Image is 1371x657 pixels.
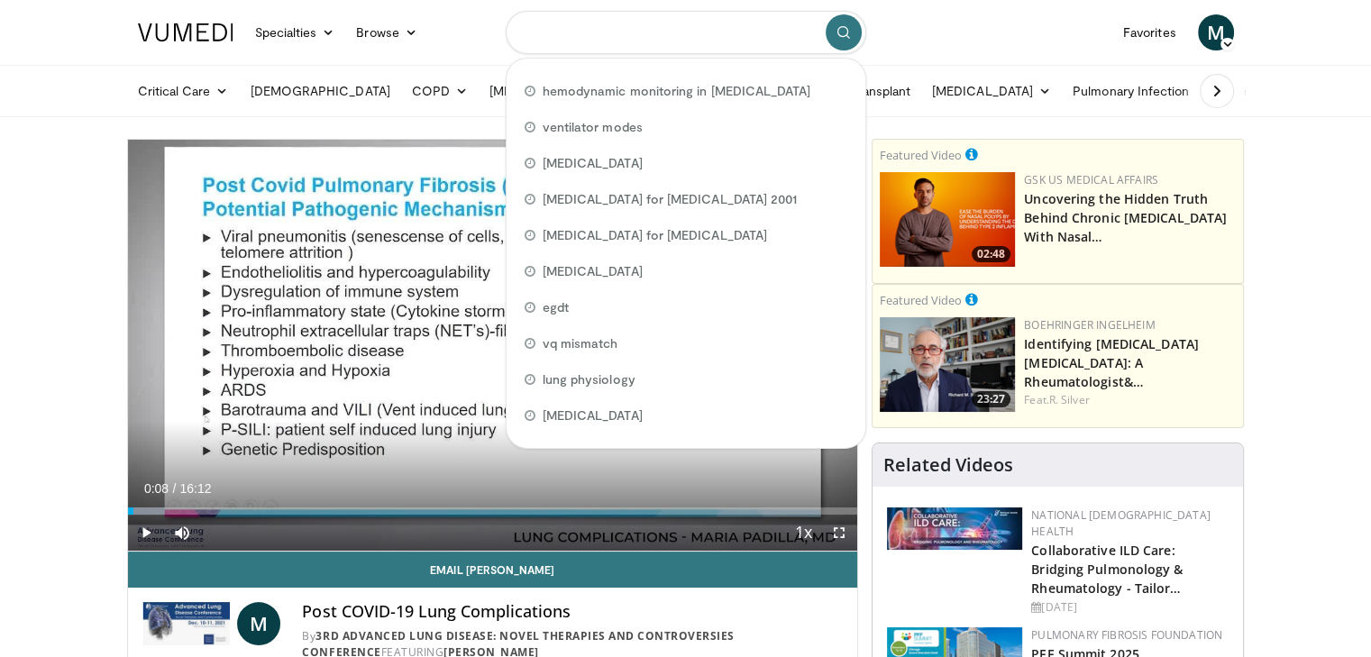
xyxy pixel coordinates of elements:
[127,73,240,109] a: Critical Care
[479,73,601,109] a: [MEDICAL_DATA]
[543,154,643,172] span: [MEDICAL_DATA]
[345,14,428,50] a: Browse
[401,73,479,109] a: COPD
[1031,599,1229,616] div: [DATE]
[1062,73,1218,109] a: Pulmonary Infection
[1024,190,1227,245] a: Uncovering the Hidden Truth Behind Chronic [MEDICAL_DATA] With Nasal…
[173,481,177,496] span: /
[880,172,1015,267] a: 02:48
[543,298,569,316] span: egdt
[138,23,233,41] img: VuMedi Logo
[1024,172,1158,187] a: GSK US Medical Affairs
[164,515,200,551] button: Mute
[880,317,1015,412] img: dcc7dc38-d620-4042-88f3-56bf6082e623.png.150x105_q85_crop-smart_upscale.png
[883,454,1013,476] h4: Related Videos
[1024,335,1199,390] a: Identifying [MEDICAL_DATA] [MEDICAL_DATA]: A Rheumatologist&…
[880,147,962,163] small: Featured Video
[840,73,921,109] a: Transplant
[543,118,643,136] span: ventilator modes
[506,11,866,54] input: Search topics, interventions
[543,334,618,352] span: vq mismatch
[302,602,843,622] h4: Post COVID-19 Lung Complications
[1031,627,1222,643] a: Pulmonary Fibrosis Foundation
[543,82,811,100] span: hemodynamic monitoring in [MEDICAL_DATA]
[543,370,635,388] span: lung physiology
[128,552,858,588] a: Email [PERSON_NAME]
[1031,507,1211,539] a: National [DEMOGRAPHIC_DATA] Health
[1112,14,1187,50] a: Favorites
[144,481,169,496] span: 0:08
[543,226,767,244] span: [MEDICAL_DATA] for [MEDICAL_DATA]
[880,172,1015,267] img: d04c7a51-d4f2-46f9-936f-c139d13e7fbe.png.150x105_q85_crop-smart_upscale.png
[1198,14,1234,50] a: M
[921,73,1062,109] a: [MEDICAL_DATA]
[543,262,643,280] span: [MEDICAL_DATA]
[128,515,164,551] button: Play
[240,73,401,109] a: [DEMOGRAPHIC_DATA]
[179,481,211,496] span: 16:12
[543,190,798,208] span: [MEDICAL_DATA] for [MEDICAL_DATA] 2001
[1049,392,1090,407] a: R. Silver
[142,602,231,645] img: 3rd Advanced Lung Disease: Novel Therapies and Controversies Conference
[1024,392,1236,408] div: Feat.
[1024,317,1155,333] a: Boehringer Ingelheim
[821,515,857,551] button: Fullscreen
[972,391,1010,407] span: 23:27
[880,317,1015,412] a: 23:27
[543,406,643,424] span: [MEDICAL_DATA]
[128,507,858,515] div: Progress Bar
[887,507,1022,550] img: 7e341e47-e122-4d5e-9c74-d0a8aaff5d49.jpg.150x105_q85_autocrop_double_scale_upscale_version-0.2.jpg
[244,14,346,50] a: Specialties
[785,515,821,551] button: Playback Rate
[1031,542,1183,597] a: Collaborative ILD Care: Bridging Pulmonology & Rheumatology - Tailor…
[880,292,962,308] small: Featured Video
[972,246,1010,262] span: 02:48
[128,140,858,552] video-js: Video Player
[237,602,280,645] a: M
